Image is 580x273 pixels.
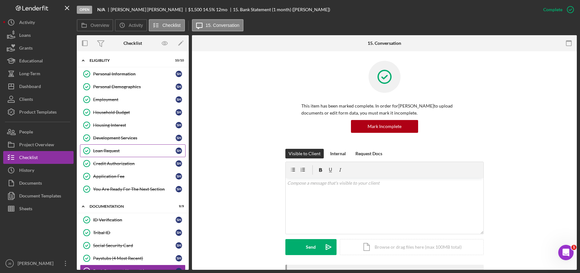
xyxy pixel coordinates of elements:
div: Open [77,6,92,14]
div: S H [176,122,182,128]
div: Sheets [19,202,32,217]
button: Overview [77,19,113,31]
button: History [3,164,74,177]
div: S H [176,173,182,180]
a: Clients [3,93,74,106]
div: Activity [19,16,35,30]
button: 15. Conversation [192,19,244,31]
a: Grants [3,42,74,54]
a: Loan RequestSH [80,144,186,157]
b: N/A [97,7,105,12]
label: Overview [91,23,109,28]
button: Educational [3,54,74,67]
div: Documents [19,177,42,191]
div: 14.5 % [203,7,215,12]
button: Checklist [3,151,74,164]
div: [PERSON_NAME] [PERSON_NAME] [111,7,188,12]
div: Visible to Client [289,149,321,158]
button: Document Templates [3,189,74,202]
div: Housing Interest [93,123,176,128]
div: Educational [19,54,43,69]
iframe: Intercom live chat [558,245,574,260]
div: Complete [543,3,562,16]
a: Social Security CardSH [80,239,186,252]
button: Request Docs [352,149,385,158]
div: S H [176,186,182,192]
div: Internal [330,149,346,158]
label: Activity [129,23,143,28]
div: S H [176,242,182,249]
div: 9 / 9 [172,205,184,208]
div: Employment [93,97,176,102]
div: Paystubs (4 Most Recent) [93,256,176,261]
a: Credit AuthorizationSH [80,157,186,170]
a: Development ServicesSH [80,132,186,144]
div: Project Overview [19,138,54,153]
button: Send [285,239,337,255]
a: Housing InterestSH [80,119,186,132]
div: Dashboard [19,80,41,94]
div: S H [176,255,182,261]
div: Clients [19,93,33,107]
div: Documentation [90,205,168,208]
div: S H [176,135,182,141]
div: Development Services [93,135,176,141]
a: Personal InformationSH [80,68,186,80]
label: Checklist [163,23,181,28]
button: Visible to Client [285,149,324,158]
div: S H [176,71,182,77]
button: Sheets [3,202,74,215]
div: Household Budget [93,110,176,115]
div: 15. Conversation [368,41,401,46]
button: Documents [3,177,74,189]
button: Activity [3,16,74,29]
div: S H [176,109,182,116]
a: You Are Ready For The Next SectionSH [80,183,186,196]
div: 10 / 10 [172,59,184,62]
button: Product Templates [3,106,74,118]
div: 12 mo [216,7,227,12]
span: 1 [571,245,576,250]
button: People [3,125,74,138]
div: S H [176,148,182,154]
button: Checklist [149,19,185,31]
button: Internal [327,149,349,158]
button: Loans [3,29,74,42]
div: Request Docs [355,149,382,158]
button: Dashboard [3,80,74,93]
div: [PERSON_NAME] [16,257,58,271]
a: Tribal IDSH [80,226,186,239]
div: Loan Request [93,148,176,153]
div: Document Templates [19,189,61,204]
div: History [19,164,34,178]
a: Long-Term [3,67,74,80]
button: Project Overview [3,138,74,151]
div: Send [306,239,316,255]
div: S H [176,96,182,103]
div: S H [176,229,182,236]
a: Personal DemographicsSH [80,80,186,93]
div: Long-Term [19,67,40,82]
div: Tribal ID [93,230,176,235]
div: S H [176,217,182,223]
a: Paystubs (4 Most Recent)SH [80,252,186,265]
div: Social Security Card [93,243,176,248]
text: JB [8,262,11,265]
div: S H [176,160,182,167]
div: Loans [19,29,31,43]
p: This item has been marked complete. In order for [PERSON_NAME] to upload documents or edit form d... [301,102,468,117]
span: $1,500 [188,7,202,12]
div: Mark Incomplete [368,120,401,133]
div: You Are Ready For The Next Section [93,187,176,192]
div: Checklist [123,41,142,46]
button: Activity [115,19,147,31]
